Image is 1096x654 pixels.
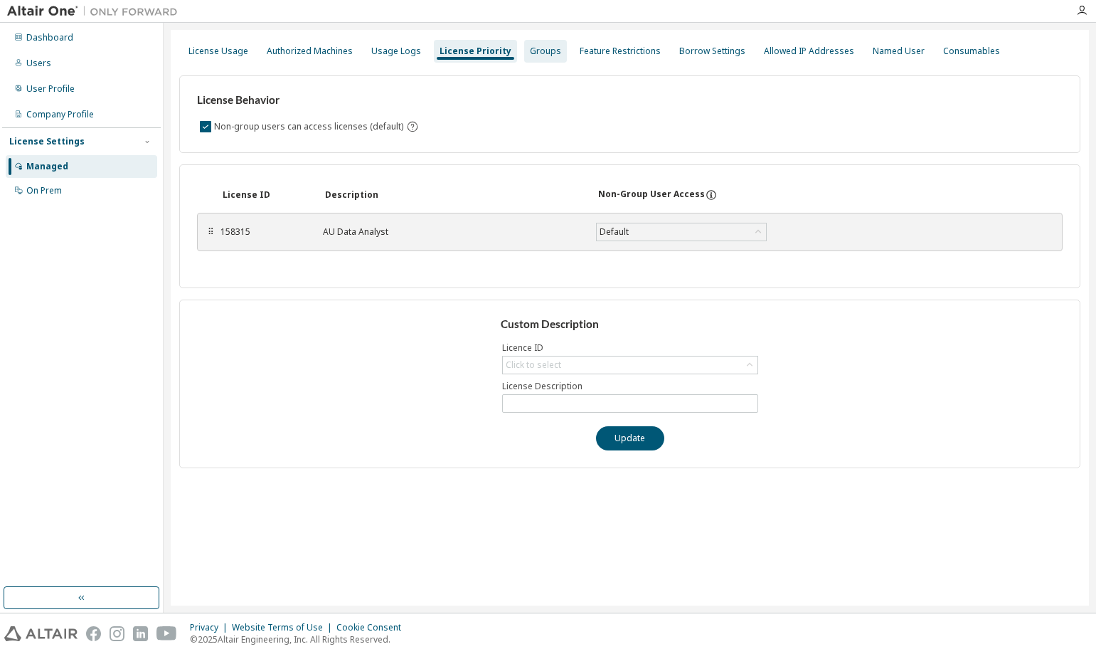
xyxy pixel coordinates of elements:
div: Named User [873,46,925,57]
div: Authorized Machines [267,46,353,57]
h3: Custom Description [501,317,759,332]
div: Managed [26,161,68,172]
div: Borrow Settings [679,46,745,57]
img: altair_logo.svg [4,626,78,641]
div: Feature Restrictions [580,46,661,57]
div: User Profile [26,83,75,95]
div: Users [26,58,51,69]
div: Cookie Consent [336,622,410,633]
label: License Description [502,381,758,392]
div: License Settings [9,136,85,147]
div: On Prem [26,185,62,196]
div: Description [325,189,581,201]
div: Click to select [503,357,757,374]
img: instagram.svg [110,626,124,641]
div: Default [597,223,766,241]
div: Company Profile [26,109,94,120]
div: Allowed IP Addresses [764,46,854,57]
div: Consumables [943,46,1000,57]
h3: License Behavior [197,93,417,107]
img: facebook.svg [86,626,101,641]
img: Altair One [7,4,185,19]
div: Click to select [506,359,561,371]
p: © 2025 Altair Engineering, Inc. All Rights Reserved. [190,633,410,645]
div: License Priority [440,46,511,57]
div: Groups [530,46,561,57]
div: License ID [223,189,308,201]
div: Usage Logs [371,46,421,57]
div: 158315 [220,226,306,238]
button: Update [596,426,664,450]
div: Privacy [190,622,232,633]
div: Dashboard [26,32,73,43]
svg: By default any user not assigned to any group can access any license. Turn this setting off to di... [406,120,419,133]
label: Licence ID [502,342,758,354]
img: youtube.svg [156,626,177,641]
div: Non-Group User Access [598,189,705,201]
img: linkedin.svg [133,626,148,641]
div: Website Terms of Use [232,622,336,633]
div: ⠿ [206,226,215,238]
div: AU Data Analyst [323,226,579,238]
label: Non-group users can access licenses (default) [214,118,406,135]
div: License Usage [188,46,248,57]
div: Default [597,224,631,240]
